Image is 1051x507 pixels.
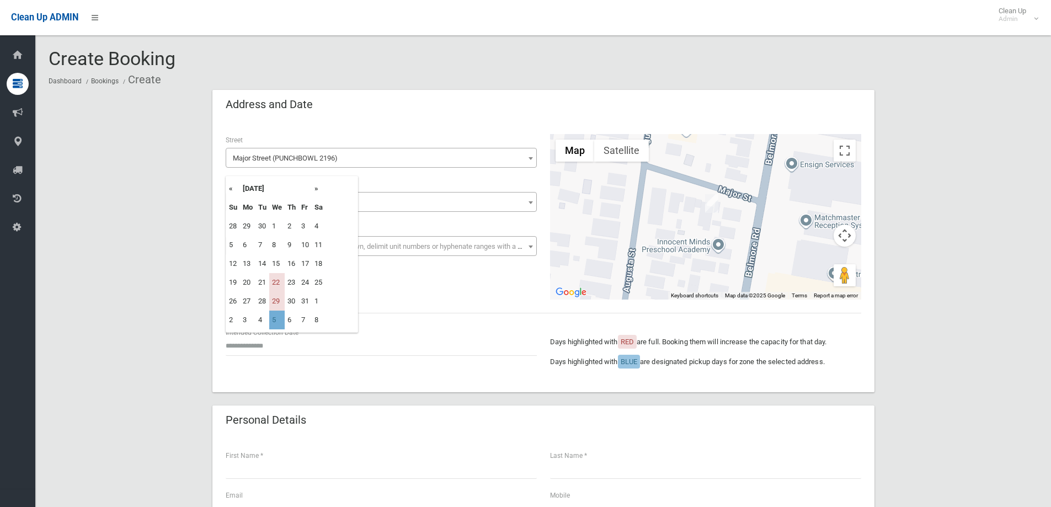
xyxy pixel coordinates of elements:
[240,254,255,273] td: 13
[993,7,1037,23] span: Clean Up
[226,217,240,236] td: 28
[240,198,255,217] th: Mo
[269,217,285,236] td: 1
[671,292,718,300] button: Keyboard shortcuts
[705,194,718,213] div: 7 Major Street, PUNCHBOWL NSW 2196
[120,70,161,90] li: Create
[312,254,326,273] td: 18
[255,311,269,329] td: 4
[228,195,534,210] span: 7
[312,311,326,329] td: 8
[834,140,856,162] button: Toggle fullscreen view
[285,311,298,329] td: 6
[298,273,312,292] td: 24
[298,198,312,217] th: Fr
[814,292,858,298] a: Report a map error
[621,338,634,346] span: RED
[228,151,534,166] span: Major Street (PUNCHBOWL 2196)
[269,273,285,292] td: 22
[285,273,298,292] td: 23
[255,236,269,254] td: 7
[212,409,319,431] header: Personal Details
[255,273,269,292] td: 21
[725,292,785,298] span: Map data ©2025 Google
[233,242,541,250] span: Select the unit number from the dropdown, delimit unit numbers or hyphenate ranges with a comma
[226,198,240,217] th: Su
[285,236,298,254] td: 9
[240,217,255,236] td: 29
[553,285,589,300] img: Google
[550,335,861,349] p: Days highlighted with are full. Booking them will increase the capacity for that day.
[312,292,326,311] td: 1
[269,198,285,217] th: We
[240,273,255,292] td: 20
[226,192,537,212] span: 7
[240,292,255,311] td: 27
[255,198,269,217] th: Tu
[298,292,312,311] td: 31
[312,273,326,292] td: 25
[49,47,175,70] span: Create Booking
[298,217,312,236] td: 3
[556,140,594,162] button: Show street map
[255,254,269,273] td: 14
[550,355,861,369] p: Days highlighted with are designated pickup days for zone the selected address.
[269,254,285,273] td: 15
[226,311,240,329] td: 2
[792,292,807,298] a: Terms (opens in new tab)
[553,285,589,300] a: Open this area in Google Maps (opens a new window)
[226,254,240,273] td: 12
[621,357,637,366] span: BLUE
[834,264,856,286] button: Drag Pegman onto the map to open Street View
[312,236,326,254] td: 11
[11,12,78,23] span: Clean Up ADMIN
[240,179,312,198] th: [DATE]
[834,225,856,247] button: Map camera controls
[312,217,326,236] td: 4
[226,148,537,168] span: Major Street (PUNCHBOWL 2196)
[298,236,312,254] td: 10
[999,15,1026,23] small: Admin
[285,292,298,311] td: 30
[240,236,255,254] td: 6
[312,198,326,217] th: Sa
[269,236,285,254] td: 8
[255,292,269,311] td: 28
[269,311,285,329] td: 5
[312,179,326,198] th: »
[226,236,240,254] td: 5
[269,292,285,311] td: 29
[49,77,82,85] a: Dashboard
[285,217,298,236] td: 2
[594,140,649,162] button: Show satellite imagery
[226,273,240,292] td: 19
[298,311,312,329] td: 7
[298,254,312,273] td: 17
[285,198,298,217] th: Th
[285,254,298,273] td: 16
[91,77,119,85] a: Bookings
[212,94,326,115] header: Address and Date
[255,217,269,236] td: 30
[226,179,240,198] th: «
[240,311,255,329] td: 3
[226,292,240,311] td: 26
